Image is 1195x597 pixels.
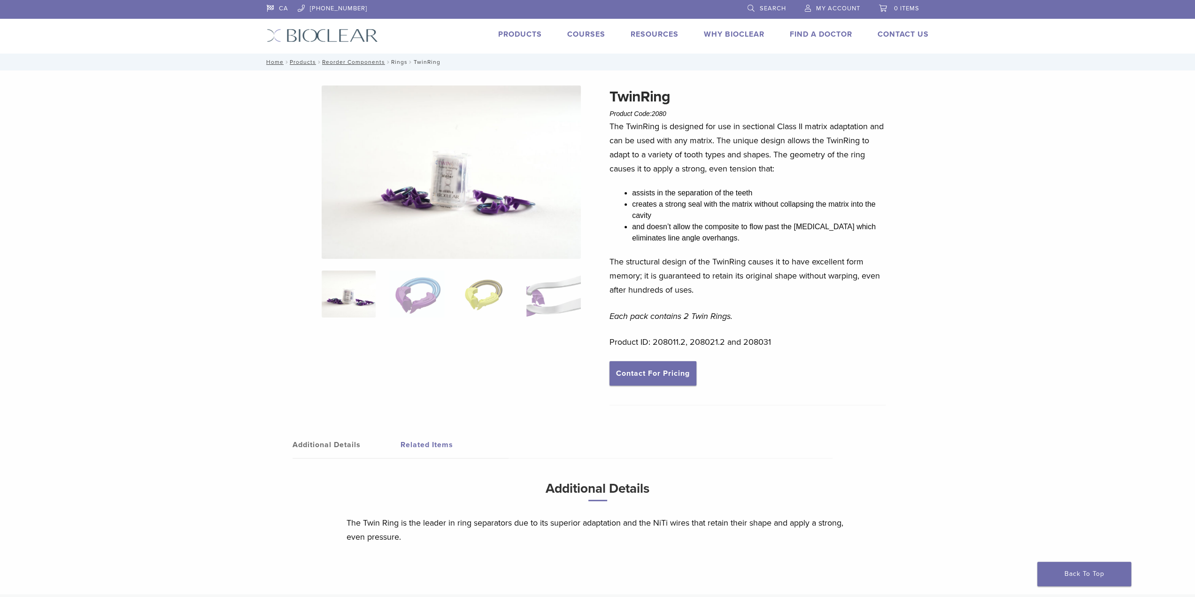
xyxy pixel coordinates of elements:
p: The Twin Ring is the leader in ring separators due to its superior adaptation and the NiTi wires ... [347,516,849,544]
img: TwinRing - Image 4 [526,271,580,318]
span: / [284,60,290,64]
a: Products [498,30,542,39]
span: / [385,60,391,64]
span: / [408,60,414,64]
h1: TwinRing [609,85,886,108]
li: assists in the separation of the teeth [632,187,886,199]
span: 0 items [894,5,919,12]
a: Contact Us [878,30,929,39]
a: Home [263,59,284,65]
a: Courses [567,30,605,39]
p: The TwinRing is designed for use in sectional Class II matrix adaptation and can be used with any... [609,119,886,176]
a: Reorder Components [322,59,385,65]
nav: TwinRing [260,54,936,70]
em: Each pack contains 2 Twin Rings. [609,311,732,321]
a: Why Bioclear [704,30,764,39]
img: TwinRing - Image 3 [458,271,512,318]
img: TwinRing - Image 2 [390,271,444,318]
a: Rings [391,59,408,65]
h3: Additional Details [347,477,849,509]
img: Bioclear [267,29,378,42]
a: Resources [631,30,678,39]
a: Back To Top [1037,562,1131,586]
a: Related Items [401,432,509,458]
span: 2080 [652,110,666,117]
img: Twin-Ring-Series-324x324.jpg [322,271,376,318]
a: Products [290,59,316,65]
li: creates a strong seal with the matrix without collapsing the matrix into the cavity [632,199,886,221]
a: Contact For Pricing [609,361,696,386]
span: Product Code: [609,110,666,117]
p: The structural design of the TwinRing causes it to have excellent form memory; it is guaranteed t... [609,255,886,297]
span: / [316,60,322,64]
span: My Account [816,5,860,12]
li: and doesn’t allow the composite to flow past the [MEDICAL_DATA] which eliminates line angle overh... [632,221,886,244]
a: Find A Doctor [790,30,852,39]
span: Search [760,5,786,12]
img: Twin Ring Series [322,85,581,259]
p: Product ID: 208011.2, 208021.2 and 208031 [609,335,886,349]
a: Additional Details [293,432,401,458]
